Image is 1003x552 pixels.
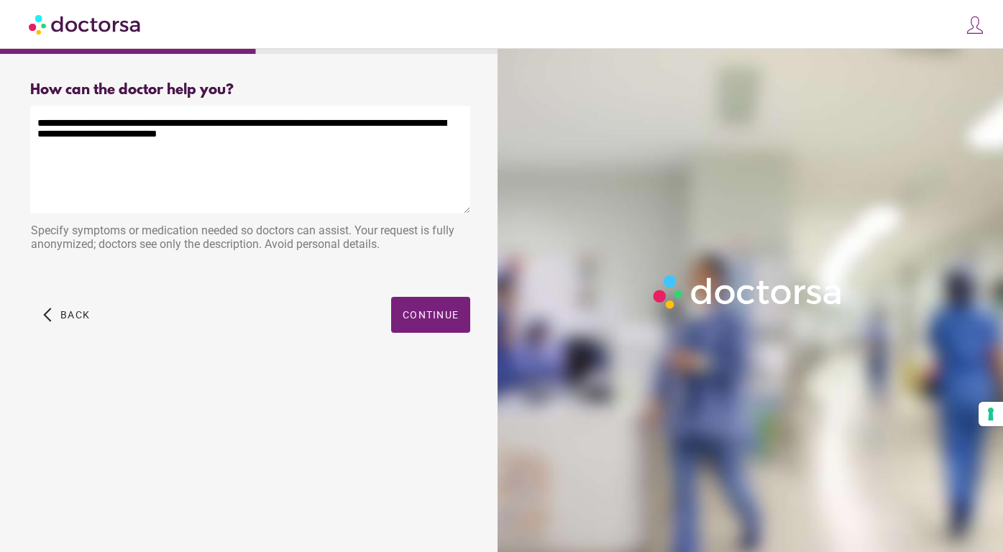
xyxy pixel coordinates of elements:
img: icons8-customer-100.png [965,15,985,35]
div: Specify symptoms or medication needed so doctors can assist. Your request is fully anonymized; do... [30,216,470,262]
button: Continue [391,297,470,333]
span: Back [60,309,90,321]
img: Logo-Doctorsa-trans-White-partial-flat.png [648,270,848,314]
img: Doctorsa.com [29,8,142,40]
span: Continue [403,309,459,321]
button: Your consent preferences for tracking technologies [979,402,1003,426]
button: arrow_back_ios Back [37,297,96,333]
div: How can the doctor help you? [30,82,470,98]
